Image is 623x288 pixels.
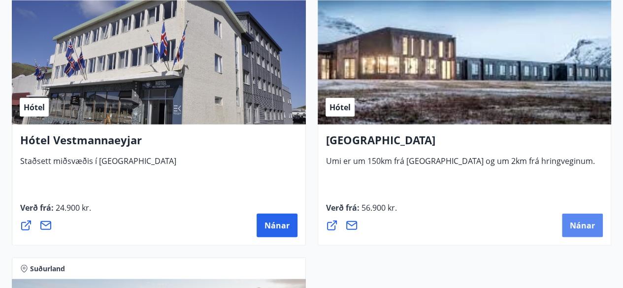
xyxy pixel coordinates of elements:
span: Verð frá : [20,202,91,221]
span: Suðurland [30,264,65,274]
span: 24.900 kr. [54,202,91,213]
span: Hótel [329,102,351,113]
h4: Hótel Vestmannaeyjar [20,132,297,155]
span: 56.900 kr. [360,202,397,213]
span: Verð frá : [326,202,397,221]
span: Staðsett miðsvæðis í [GEOGRAPHIC_DATA] [20,156,176,174]
span: Umi er um 150km frá [GEOGRAPHIC_DATA] og um 2km frá hringveginum. [326,156,595,174]
span: Nánar [570,220,595,231]
button: Nánar [257,214,297,237]
span: Hótel [24,102,45,113]
h4: [GEOGRAPHIC_DATA] [326,132,603,155]
button: Nánar [562,214,603,237]
span: Nánar [264,220,290,231]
